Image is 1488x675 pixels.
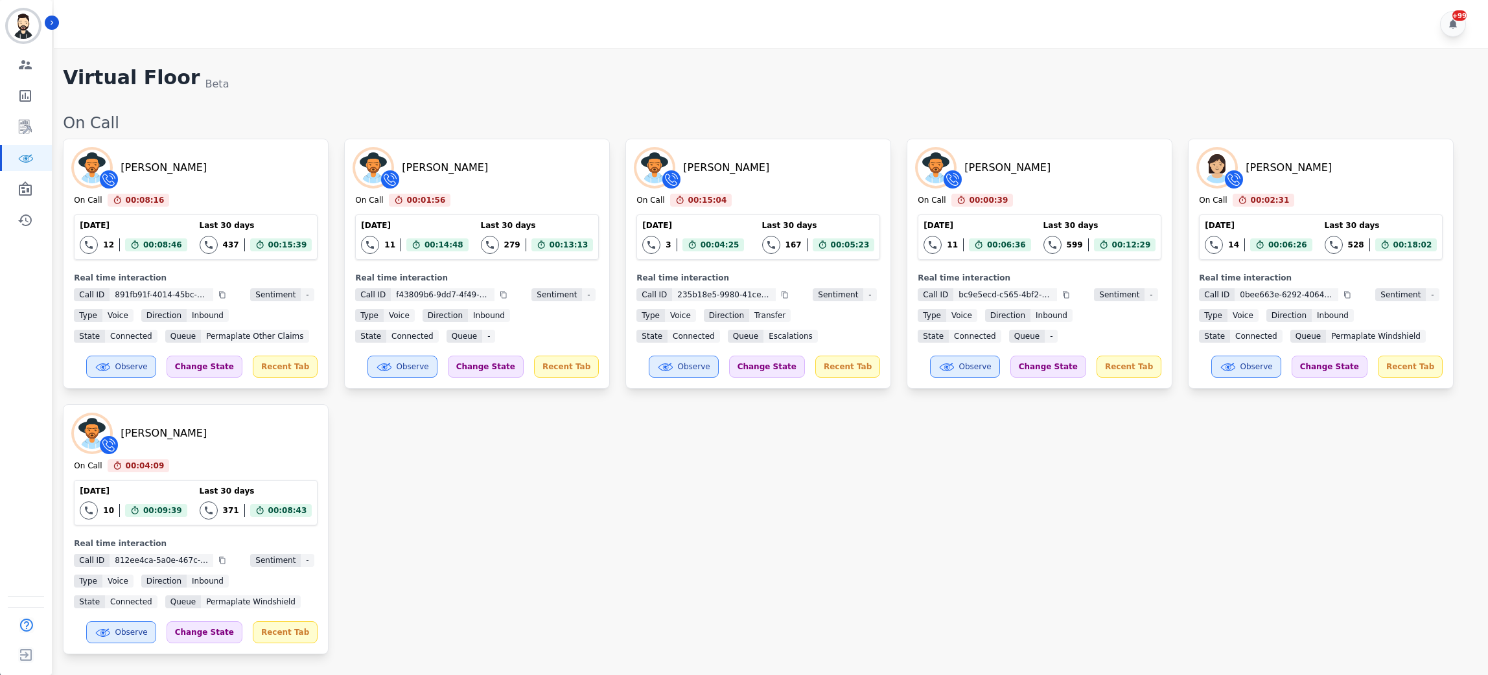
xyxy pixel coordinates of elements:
div: On Call [1199,195,1227,207]
span: Type [74,309,102,322]
span: Type [636,309,665,322]
div: Real time interaction [74,273,318,283]
span: Call ID [918,288,953,301]
span: connected [1230,330,1283,343]
div: [DATE] [924,220,1030,231]
img: Avatar [918,150,954,186]
span: Queue [1290,330,1326,343]
div: 279 [504,240,520,250]
div: [PERSON_NAME] [402,160,488,176]
span: voice [1227,309,1259,322]
span: 00:04:09 [126,459,165,472]
span: Direction [985,309,1030,322]
div: Real time interaction [74,538,318,549]
div: Real time interaction [355,273,599,283]
div: [PERSON_NAME] [1246,160,1332,176]
span: connected [386,330,439,343]
div: [DATE] [1205,220,1312,231]
span: inbound [187,309,229,322]
span: - [301,288,314,301]
div: Recent Tab [253,621,318,643]
span: connected [949,330,1001,343]
span: voice [665,309,696,322]
span: State [636,330,668,343]
span: 00:09:39 [143,504,182,517]
div: On Call [918,195,946,207]
div: [PERSON_NAME] [964,160,1051,176]
span: Direction [423,309,468,322]
span: 891fb91f-4014-45bc-85f2-1dc66e386b10 [110,288,213,301]
span: Observe [1240,361,1273,372]
div: On Call [355,195,383,207]
div: [PERSON_NAME] [121,160,207,176]
span: Queue [447,330,482,343]
span: Direction [141,575,187,588]
span: State [1199,330,1230,343]
span: - [1145,288,1157,301]
span: State [918,330,949,343]
span: - [482,330,495,343]
span: 00:18:02 [1393,238,1432,251]
div: Change State [729,356,805,378]
span: Permaplate Windshield [201,595,301,608]
div: 371 [223,505,239,516]
span: Type [1199,309,1227,322]
span: Observe [678,361,710,372]
span: Queue [165,330,201,343]
span: State [74,595,105,608]
span: bc9e5ecd-c565-4bf2-904e-42c7ea3b4026 [953,288,1057,301]
span: voice [102,575,134,588]
span: Observe [115,627,148,637]
div: Last 30 days [762,220,875,231]
span: - [863,288,876,301]
span: Sentiment [250,288,301,301]
span: 812ee4ca-5a0e-467c-884a-79066bc5915e [110,554,213,567]
button: Observe [930,356,1000,378]
span: voice [946,309,977,322]
span: Direction [1266,309,1312,322]
div: 11 [947,240,958,250]
span: Sentiment [1094,288,1145,301]
div: Last 30 days [1043,220,1156,231]
div: Change State [167,356,242,378]
div: Last 30 days [200,220,312,231]
span: voice [102,309,134,322]
div: Beta [205,76,229,92]
span: Direction [141,309,187,322]
span: connected [105,595,157,608]
span: Sentiment [813,288,863,301]
span: 00:15:39 [268,238,307,251]
div: Real time interaction [1199,273,1443,283]
span: 0bee663e-6292-4064-8364-2e63ce77875f [1235,288,1338,301]
div: Last 30 days [481,220,594,231]
span: 00:06:26 [1268,238,1307,251]
span: 00:14:48 [424,238,463,251]
div: On Call [74,195,102,207]
span: connected [668,330,720,343]
button: Observe [649,356,719,378]
span: 00:02:31 [1251,194,1290,207]
span: State [74,330,105,343]
div: Recent Tab [1097,356,1161,378]
button: Observe [86,356,156,378]
div: [DATE] [361,220,468,231]
span: inbound [1312,309,1354,322]
div: Recent Tab [253,356,318,378]
div: Last 30 days [1325,220,1437,231]
span: inbound [1030,309,1073,322]
img: Avatar [355,150,391,186]
span: 00:00:39 [970,194,1008,207]
span: Queue [1009,330,1045,343]
span: 00:12:29 [1112,238,1151,251]
span: - [1045,330,1058,343]
span: 00:08:43 [268,504,307,517]
div: 12 [103,240,114,250]
span: Queue [165,595,201,608]
div: On Call [74,461,102,472]
img: Bordered avatar [8,10,39,41]
div: Change State [167,621,242,643]
span: Observe [397,361,429,372]
span: Sentiment [531,288,582,301]
div: Recent Tab [534,356,599,378]
span: 00:08:46 [143,238,182,251]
